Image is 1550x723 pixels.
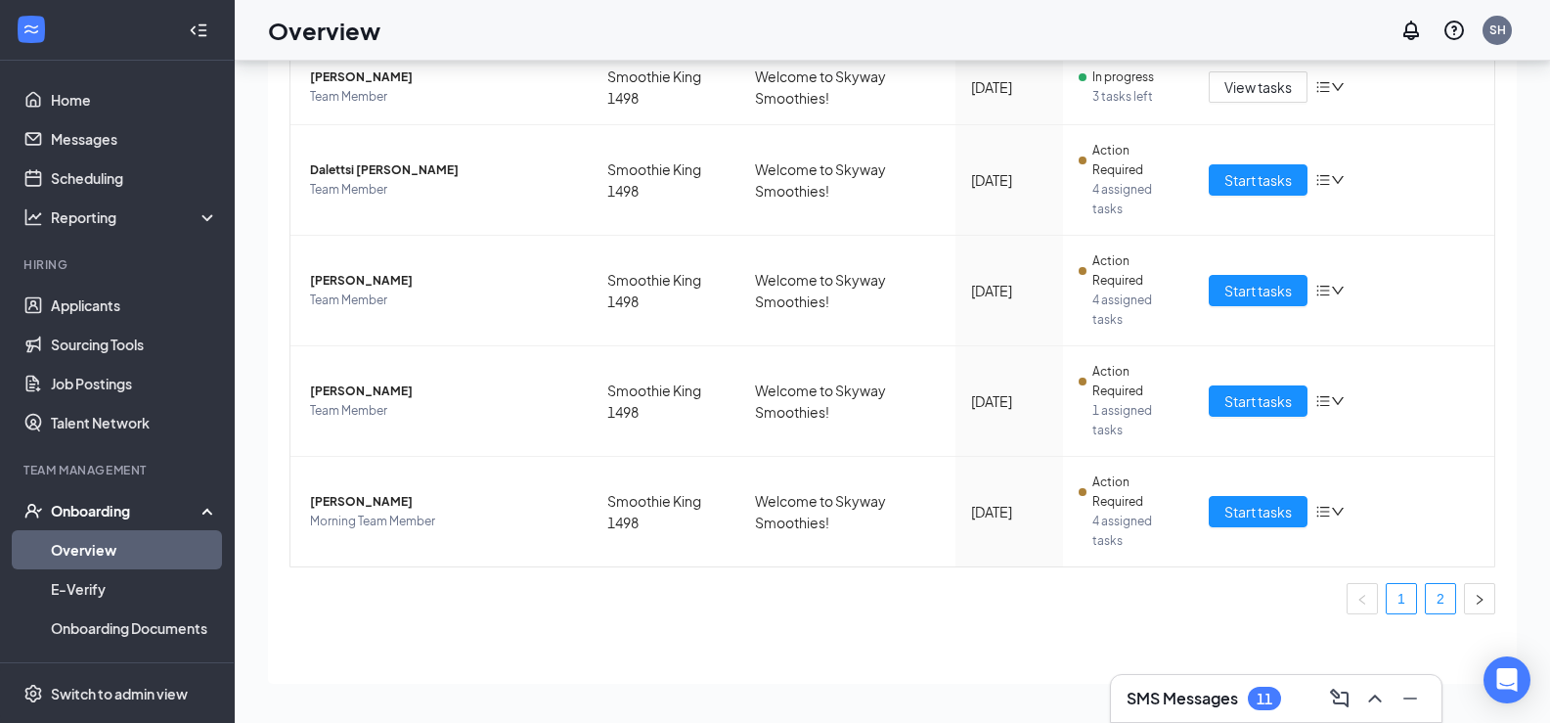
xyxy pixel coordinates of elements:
[1092,251,1177,291] span: Action Required
[51,158,218,198] a: Scheduling
[1315,283,1331,298] span: bars
[1092,291,1177,330] span: 4 assigned tasks
[739,236,955,346] td: Welcome to Skyway Smoothies!
[592,236,739,346] td: Smoothie King 1498
[1425,583,1456,614] li: 2
[1092,68,1154,87] span: In progress
[1127,688,1238,709] h3: SMS Messages
[1224,390,1292,412] span: Start tasks
[23,501,43,520] svg: UserCheck
[739,50,955,125] td: Welcome to Skyway Smoothies!
[971,390,1047,412] div: [DATE]
[1484,656,1530,703] div: Open Intercom Messenger
[1363,687,1387,710] svg: ChevronUp
[1092,401,1177,440] span: 1 assigned tasks
[1328,687,1351,710] svg: ComposeMessage
[1359,683,1391,714] button: ChevronUp
[1209,71,1307,103] button: View tasks
[1331,394,1345,408] span: down
[1224,280,1292,301] span: Start tasks
[592,125,739,236] td: Smoothie King 1498
[1092,473,1177,512] span: Action Required
[310,492,576,512] span: [PERSON_NAME]
[1426,584,1455,613] a: 2
[51,530,218,569] a: Overview
[1257,691,1272,707] div: 11
[1347,583,1378,614] li: Previous Page
[592,457,739,566] td: Smoothie King 1498
[23,256,214,273] div: Hiring
[1464,583,1495,614] button: right
[1395,683,1426,714] button: Minimize
[971,501,1047,522] div: [DATE]
[1315,504,1331,520] span: bars
[1092,362,1177,401] span: Action Required
[1209,496,1307,527] button: Start tasks
[1398,687,1422,710] svg: Minimize
[592,346,739,457] td: Smoothie King 1498
[739,125,955,236] td: Welcome to Skyway Smoothies!
[310,180,576,200] span: Team Member
[51,207,219,227] div: Reporting
[1224,76,1292,98] span: View tasks
[1399,19,1423,42] svg: Notifications
[51,286,218,325] a: Applicants
[1315,79,1331,95] span: bars
[23,684,43,703] svg: Settings
[51,119,218,158] a: Messages
[1092,180,1177,219] span: 4 assigned tasks
[51,684,188,703] div: Switch to admin view
[51,501,201,520] div: Onboarding
[1092,141,1177,180] span: Action Required
[739,457,955,566] td: Welcome to Skyway Smoothies!
[310,160,576,180] span: Dalettsi [PERSON_NAME]
[592,50,739,125] td: Smoothie King 1498
[1092,87,1177,107] span: 3 tasks left
[1209,385,1307,417] button: Start tasks
[51,325,218,364] a: Sourcing Tools
[310,382,576,401] span: [PERSON_NAME]
[268,14,380,47] h1: Overview
[1224,169,1292,191] span: Start tasks
[51,569,218,609] a: E-Verify
[1387,584,1416,613] a: 1
[1315,393,1331,409] span: bars
[1324,683,1355,714] button: ComposeMessage
[1209,164,1307,196] button: Start tasks
[310,512,576,531] span: Morning Team Member
[310,87,576,107] span: Team Member
[310,401,576,421] span: Team Member
[189,21,208,40] svg: Collapse
[971,169,1047,191] div: [DATE]
[1224,501,1292,522] span: Start tasks
[1331,80,1345,94] span: down
[1356,594,1368,606] span: left
[51,403,218,442] a: Talent Network
[1442,19,1466,42] svg: QuestionInfo
[51,80,218,119] a: Home
[1092,512,1177,551] span: 4 assigned tasks
[1464,583,1495,614] li: Next Page
[971,280,1047,301] div: [DATE]
[22,20,41,39] svg: WorkstreamLogo
[1331,173,1345,187] span: down
[1331,505,1345,519] span: down
[739,346,955,457] td: Welcome to Skyway Smoothies!
[1347,583,1378,614] button: left
[51,648,218,687] a: Activity log
[23,207,43,227] svg: Analysis
[51,364,218,403] a: Job Postings
[310,271,576,291] span: [PERSON_NAME]
[1386,583,1417,614] li: 1
[1489,22,1506,38] div: SH
[1474,594,1485,606] span: right
[971,76,1047,98] div: [DATE]
[1331,284,1345,297] span: down
[1315,172,1331,188] span: bars
[23,462,214,478] div: Team Management
[51,609,218,648] a: Onboarding Documents
[1209,275,1307,306] button: Start tasks
[310,291,576,310] span: Team Member
[310,68,576,87] span: [PERSON_NAME]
